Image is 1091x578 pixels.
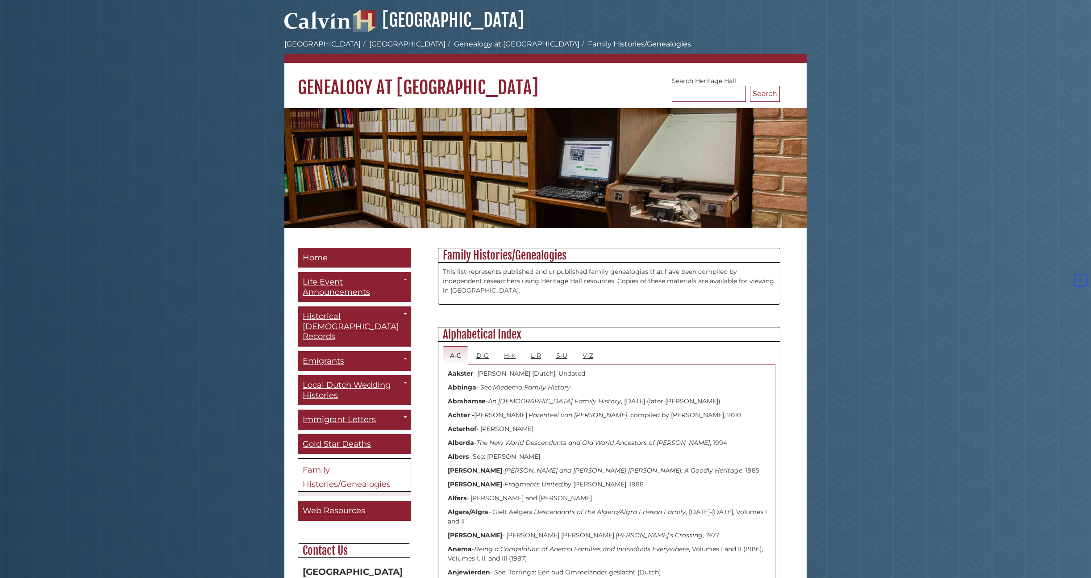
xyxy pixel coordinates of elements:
p: - [PERSON_NAME] [448,424,770,434]
span: Web Resources [303,506,365,515]
p: - [PERSON_NAME] [PERSON_NAME]. , 1977 [448,531,770,540]
img: Hekman Library Logo [353,10,375,32]
h2: Contact Us [298,544,410,558]
strong: Aakster [448,369,473,377]
a: [GEOGRAPHIC_DATA] [353,9,524,31]
strong: Anema [448,545,472,553]
i: An [DEMOGRAPHIC_DATA] Family History [488,397,621,405]
p: [PERSON_NAME]. , compiled by [PERSON_NAME], 2010 [448,410,770,420]
strong: Alfers [448,494,466,502]
a: Back to Top [1072,276,1089,284]
p: - See: [PERSON_NAME] [448,452,770,461]
span: Immigrant Letters [303,415,376,424]
strong: Achter - [448,411,474,419]
a: Historical [DEMOGRAPHIC_DATA] Records [298,306,411,347]
i: Fragments United, [504,480,564,488]
a: Web Resources [298,501,411,521]
button: Search [750,86,780,102]
p: - , 1994 [448,438,770,448]
a: V-Z [575,346,600,364]
strong: Acterhof [448,425,476,433]
strong: Alberda [448,439,474,447]
p: - See: [448,383,770,392]
span: Family Histories/Genealogies [303,465,391,489]
strong: [PERSON_NAME] [448,480,502,488]
p: - , Volumes I and II (1986), Volumes I, II, and III (1987) [448,544,770,563]
a: S-U [549,346,575,364]
a: Genealogy at [GEOGRAPHIC_DATA] [454,40,579,48]
span: Gold Star Deaths [303,439,371,449]
a: L-R [524,346,548,364]
strong: [GEOGRAPHIC_DATA] [303,566,403,577]
strong: Abbinga [448,383,476,391]
p: - , [DATE] (later [PERSON_NAME]) [448,397,770,406]
p: - [PERSON_NAME] and [PERSON_NAME] [448,494,770,503]
strong: [PERSON_NAME] [448,466,502,474]
a: Home [298,248,411,268]
span: Home [303,253,328,263]
a: Life Event Announcements [298,272,411,302]
a: D-G [469,346,496,364]
a: Gold Star Deaths [298,434,411,454]
span: Emigrants [303,356,344,366]
span: Life Event Announcements [303,277,370,297]
strong: [PERSON_NAME] [448,531,502,539]
li: Family Histories/Genealogies [579,39,691,50]
p: - by [PERSON_NAME], 1988 [448,480,770,489]
a: [GEOGRAPHIC_DATA] [284,40,361,48]
a: A-C [443,346,468,364]
i: Descendants of the Algera/Algra Friesan Family [534,508,686,516]
span: Local Dutch Wedding Histories [303,380,391,400]
span: Historical [DEMOGRAPHIC_DATA] Records [303,311,399,341]
p: - See: Torringa: Een oud Ommelander geslacht [Dutch] [448,568,770,577]
nav: breadcrumb [284,39,807,63]
i: Being a Compilation of Anema Families and Individuals Everywhere [474,545,689,553]
strong: Albers [448,452,469,461]
a: Emigrants [298,351,411,371]
a: Family Histories/Genealogies [298,458,411,492]
img: Calvin [284,7,351,32]
p: - Gielt Aelgera. , [DATE]-[DATE], Volumes I and II [448,507,770,526]
p: - [PERSON_NAME] [Dutch]. Undated [448,369,770,378]
h2: Family Histories/Genealogies [438,248,780,263]
h1: Genealogy at [GEOGRAPHIC_DATA] [284,63,807,99]
i: [PERSON_NAME] and [PERSON_NAME] [PERSON_NAME]: A Goodly Heritage [504,466,742,474]
i: Miedema Family History [493,383,570,391]
a: Local Dutch Wedding Histories [298,375,411,405]
strong: Algera/Algra [448,508,488,516]
i: [PERSON_NAME]’s Crossing [616,531,703,539]
a: H-K [497,346,523,364]
p: - , 1985 [448,466,770,475]
strong: Anjewierden [448,568,490,576]
strong: Abrahamse [448,397,486,405]
h2: Alphabetical Index [438,327,780,342]
i: Parenteel van [PERSON_NAME] [529,411,627,419]
a: Calvin University [284,21,351,29]
i: The New World Descendants and Old World Ancestors of [PERSON_NAME] [476,439,710,447]
p: This list represents published and unpublished family genealogies that have been compiled by inde... [443,267,775,295]
a: Immigrant Letters [298,410,411,430]
a: [GEOGRAPHIC_DATA] [369,40,446,48]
